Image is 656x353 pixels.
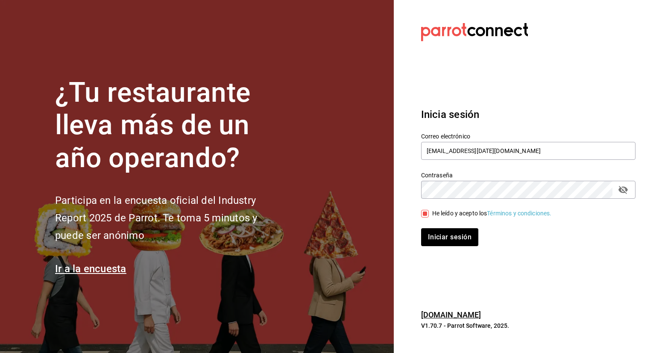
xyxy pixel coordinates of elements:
[55,263,126,275] a: Ir a la encuesta
[616,182,630,197] button: passwordField
[432,209,552,218] div: He leído y acepto los
[421,107,635,122] h3: Inicia sesión
[421,142,635,160] input: Ingresa tu correo electrónico
[55,76,286,175] h1: ¿Tu restaurante lleva más de un año operando?
[421,310,481,319] a: [DOMAIN_NAME]
[421,133,635,139] label: Correo electrónico
[487,210,551,217] a: Términos y condiciones.
[421,228,478,246] button: Iniciar sesión
[421,321,635,330] p: V1.70.7 - Parrot Software, 2025.
[55,192,286,244] h2: Participa en la encuesta oficial del Industry Report 2025 de Parrot. Te toma 5 minutos y puede se...
[421,172,635,178] label: Contraseña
